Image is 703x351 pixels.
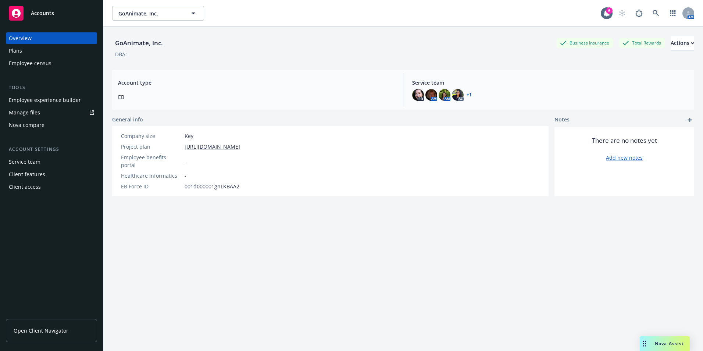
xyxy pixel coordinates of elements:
[6,57,97,69] a: Employee census
[6,45,97,57] a: Plans
[9,32,32,44] div: Overview
[6,146,97,153] div: Account settings
[9,57,51,69] div: Employee census
[655,340,684,347] span: Nova Assist
[619,38,665,47] div: Total Rewards
[632,6,646,21] a: Report a Bug
[467,93,472,97] a: +1
[185,132,193,140] span: Key
[640,336,690,351] button: Nova Assist
[185,143,240,150] a: [URL][DOMAIN_NAME]
[671,36,694,50] button: Actions
[640,336,649,351] div: Drag to move
[6,119,97,131] a: Nova compare
[6,181,97,193] a: Client access
[9,156,40,168] div: Service team
[118,79,394,86] span: Account type
[118,93,394,101] span: EB
[606,7,613,14] div: 6
[121,172,182,180] div: Healthcare Informatics
[412,79,688,86] span: Service team
[121,153,182,169] div: Employee benefits portal
[412,89,424,101] img: photo
[112,6,204,21] button: GoAnimate, Inc.
[6,107,97,118] a: Manage files
[554,116,570,124] span: Notes
[121,143,182,150] div: Project plan
[14,327,68,334] span: Open Client Navigator
[615,6,629,21] a: Start snowing
[685,116,694,124] a: add
[556,38,613,47] div: Business Insurance
[121,182,182,190] div: EB Force ID
[185,157,186,165] span: -
[9,169,45,180] div: Client features
[592,136,657,145] span: There are no notes yet
[31,10,54,16] span: Accounts
[6,94,97,106] a: Employee experience builder
[9,119,44,131] div: Nova compare
[115,50,129,58] div: DBA: -
[452,89,464,101] img: photo
[112,38,166,48] div: GoAnimate, Inc.
[185,182,239,190] span: 001d000001gnLKBAA2
[121,132,182,140] div: Company size
[112,116,143,123] span: General info
[185,172,186,180] span: -
[425,89,437,101] img: photo
[6,84,97,91] div: Tools
[9,107,40,118] div: Manage files
[6,3,97,24] a: Accounts
[606,154,643,162] a: Add new notes
[439,89,450,101] img: photo
[118,10,182,17] span: GoAnimate, Inc.
[665,6,680,21] a: Switch app
[6,169,97,180] a: Client features
[9,181,41,193] div: Client access
[6,156,97,168] a: Service team
[9,94,81,106] div: Employee experience builder
[6,32,97,44] a: Overview
[9,45,22,57] div: Plans
[649,6,663,21] a: Search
